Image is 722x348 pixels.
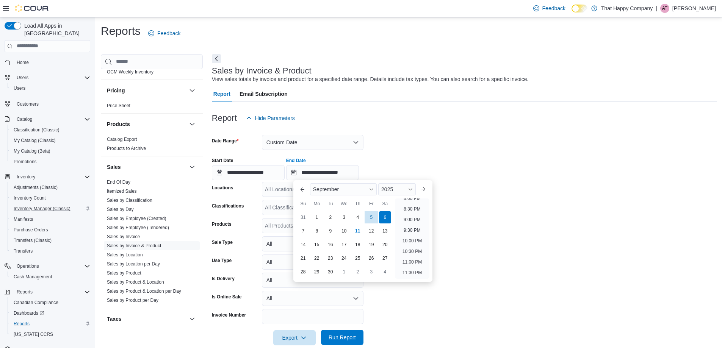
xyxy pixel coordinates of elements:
[188,120,197,129] button: Products
[212,203,244,209] label: Classifications
[14,237,52,243] span: Transfers (Classic)
[352,239,364,251] div: day-18
[324,211,337,223] div: day-2
[11,225,90,234] span: Purchase Orders
[107,252,143,258] span: Sales by Location
[101,178,203,308] div: Sales
[14,73,90,82] span: Users
[17,75,28,81] span: Users
[401,226,424,235] li: 9:30 PM
[188,314,197,323] button: Taxes
[417,183,429,195] button: Next month
[11,125,90,134] span: Classification (Classic)
[8,203,93,214] button: Inventory Manager (Classic)
[14,115,90,124] span: Catalog
[107,145,146,151] span: Products to Archive
[656,4,657,13] p: |
[14,85,25,91] span: Users
[378,183,416,195] div: Button. Open the year selector. 2025 is currently selected.
[278,330,311,345] span: Export
[2,57,93,68] button: Home
[101,135,203,156] div: Products
[381,186,393,192] span: 2025
[21,22,90,37] span: Load All Apps in [GEOGRAPHIC_DATA]
[11,157,90,166] span: Promotions
[365,252,377,264] div: day-26
[365,211,377,223] div: day-5
[8,156,93,167] button: Promotions
[338,225,350,237] div: day-10
[296,211,392,279] div: September, 2025
[107,146,146,151] a: Products to Archive
[8,225,93,235] button: Purchase Orders
[8,83,93,94] button: Users
[11,247,90,256] span: Transfers
[310,183,377,195] div: Button. Open the month selector. September is currently selected.
[107,225,169,231] span: Sales by Employee (Tendered)
[542,5,565,12] span: Feedback
[286,165,359,180] input: Press the down key to enter a popover containing a calendar. Press the escape key to close the po...
[14,331,53,337] span: [US_STATE] CCRS
[2,98,93,109] button: Customers
[101,23,141,39] h1: Reports
[8,193,93,203] button: Inventory Count
[379,252,391,264] div: day-27
[14,184,58,190] span: Adjustments (Classic)
[8,146,93,156] button: My Catalog (Beta)
[17,263,39,269] span: Operations
[297,211,309,223] div: day-31
[14,287,36,297] button: Reports
[107,120,186,128] button: Products
[11,298,61,307] a: Canadian Compliance
[324,225,337,237] div: day-9
[324,198,337,210] div: Tu
[8,272,93,282] button: Cash Management
[107,243,161,248] a: Sales by Invoice & Product
[17,289,33,295] span: Reports
[311,225,323,237] div: day-8
[107,270,141,276] a: Sales by Product
[212,257,232,264] label: Use Type
[107,206,134,212] span: Sales by Day
[14,206,70,212] span: Inventory Manager (Classic)
[213,86,230,101] span: Report
[107,103,130,108] a: Price Sheet
[14,310,44,316] span: Dashboards
[14,148,50,154] span: My Catalog (Beta)
[107,69,153,75] a: OCM Weekly Inventory
[352,198,364,210] div: Th
[352,266,364,278] div: day-2
[262,273,363,288] button: All
[11,136,90,145] span: My Catalog (Classic)
[107,270,141,276] span: Sales by Product
[601,4,653,13] p: That Happy Company
[662,4,667,13] span: AT
[212,185,233,191] label: Locations
[14,274,52,280] span: Cash Management
[262,254,363,270] button: All
[297,225,309,237] div: day-7
[14,99,90,108] span: Customers
[311,198,323,210] div: Mo
[296,183,309,195] button: Previous Month
[11,309,90,318] span: Dashboards
[395,198,429,279] ul: Time
[15,5,49,12] img: Cova
[212,158,233,164] label: Start Date
[107,288,181,294] span: Sales by Product & Location per Day
[188,162,197,172] button: Sales
[11,147,90,156] span: My Catalog (Beta)
[107,298,158,303] a: Sales by Product per Day
[11,236,55,245] a: Transfers (Classic)
[399,257,425,267] li: 11:00 PM
[107,215,166,222] span: Sales by Employee (Created)
[240,86,288,101] span: Email Subscription
[17,59,29,66] span: Home
[14,262,90,271] span: Operations
[212,276,235,282] label: Is Delivery
[107,136,137,142] span: Catalog Export
[101,67,203,80] div: OCM
[14,248,33,254] span: Transfers
[107,188,137,194] span: Itemized Sales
